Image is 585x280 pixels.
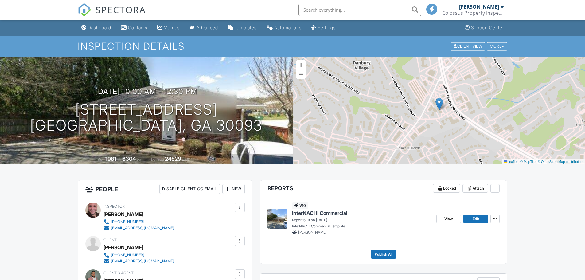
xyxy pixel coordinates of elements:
[182,157,190,162] span: sq.ft.
[111,226,174,231] div: [EMAIL_ADDRESS][DOMAIN_NAME]
[187,22,220,34] a: Advanced
[111,253,144,258] div: [PHONE_NUMBER]
[119,22,150,34] a: Contacts
[78,180,252,198] h3: People
[30,101,263,134] h1: [STREET_ADDRESS] [GEOGRAPHIC_DATA], GA 30093
[296,60,306,69] a: Zoom in
[164,25,180,30] div: Metrics
[318,25,336,30] div: Settings
[103,225,174,231] a: [EMAIL_ADDRESS][DOMAIN_NAME]
[103,243,143,252] div: [PERSON_NAME]
[309,22,338,34] a: Settings
[471,25,504,30] div: Support Center
[111,219,144,224] div: [PHONE_NUMBER]
[103,204,125,209] span: Inspector
[234,25,257,30] div: Templates
[103,219,174,225] a: [PHONE_NUMBER]
[459,4,499,10] div: [PERSON_NAME]
[122,156,136,162] div: 6304
[103,258,174,264] a: [EMAIL_ADDRESS][DOMAIN_NAME]
[299,61,303,69] span: +
[299,70,303,78] span: −
[105,156,116,162] div: 1981
[462,22,506,34] a: Support Center
[78,3,91,17] img: The Best Home Inspection Software - Spectora
[298,4,421,16] input: Search everything...
[520,160,537,164] a: © MapTiler
[155,22,182,34] a: Metrics
[78,8,146,21] a: SPECTORA
[98,157,104,162] span: Built
[225,22,259,34] a: Templates
[103,271,134,275] span: Client's Agent
[518,160,519,164] span: |
[222,184,245,194] div: New
[137,157,145,162] span: sq. ft.
[128,25,147,30] div: Contacts
[103,238,117,242] span: Client
[151,157,164,162] span: Lot Size
[78,41,508,52] h1: Inspection Details
[159,184,220,194] div: Disable Client CC Email
[95,87,197,96] h3: [DATE] 10:00 am - 12:30 pm
[111,259,174,264] div: [EMAIL_ADDRESS][DOMAIN_NAME]
[451,42,485,50] div: Client View
[165,156,181,162] div: 24829
[88,25,111,30] div: Dashboard
[103,252,174,258] a: [PHONE_NUMBER]
[450,44,486,48] a: Client View
[504,160,517,164] a: Leaflet
[442,10,504,16] div: Colossus Property Inspections, LLC
[538,160,583,164] a: © OpenStreetMap contributors
[435,98,443,110] img: Marker
[197,25,218,30] div: Advanced
[274,25,302,30] div: Automations
[487,42,507,50] div: More
[103,210,143,219] div: [PERSON_NAME]
[264,22,304,34] a: Automations (Basic)
[96,3,146,16] span: SPECTORA
[79,22,114,34] a: Dashboard
[296,69,306,79] a: Zoom out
